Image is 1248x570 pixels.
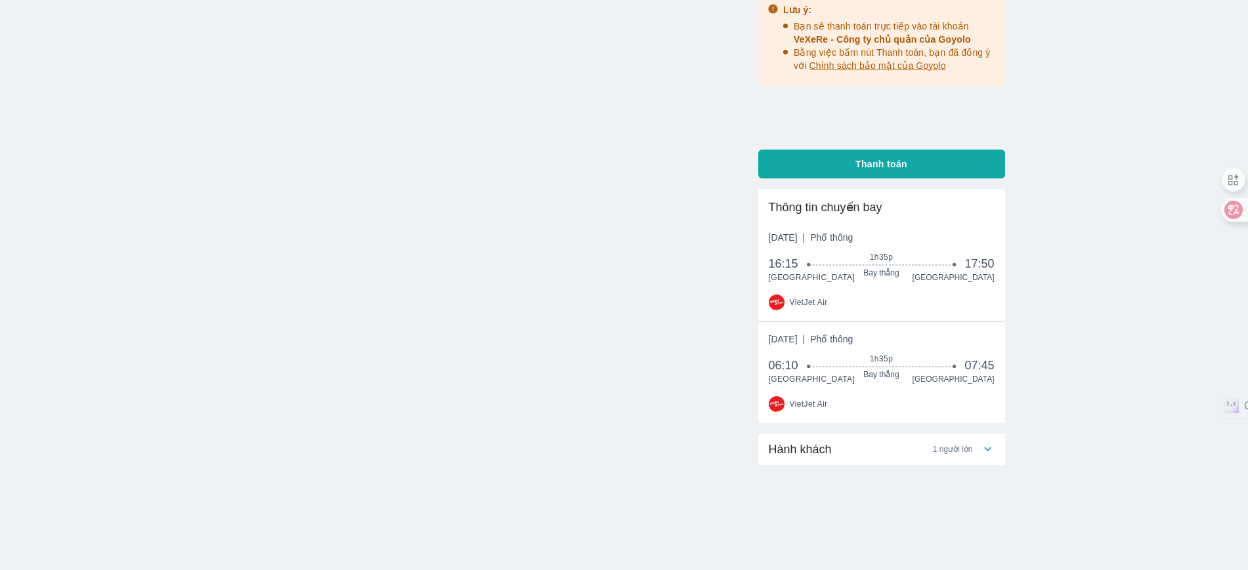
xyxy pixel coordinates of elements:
[855,157,907,171] span: Thanh toán
[794,21,971,45] span: Bạn sẽ thanh toán trực tiếp vào tài khoản
[769,231,853,244] span: [DATE]
[810,334,853,344] span: Phổ thông
[809,252,954,262] span: 1h35p
[809,268,954,278] span: Bay thẳng
[964,357,994,373] span: 07:45
[769,357,809,373] span: 06:10
[769,199,995,215] div: Thông tin chuyến bay
[794,34,971,45] span: VeXeRe - Công ty chủ quản của Goyolo
[790,297,828,308] span: VietJet Air
[783,3,996,16] div: Lưu ý:
[809,354,954,364] span: 1h35p
[790,399,828,409] span: VietJet Air
[758,434,1005,465] div: Hành khách1 người lớn
[803,334,806,344] span: |
[769,441,832,457] span: Hành khách
[809,369,954,380] span: Bay thẳng
[810,232,853,243] span: Phổ thông
[769,256,809,272] span: 16:15
[809,60,946,71] span: Chính sách bảo mật của Goyolo
[933,444,973,455] span: 1 người lớn
[794,46,996,72] p: Bằng việc bấm nút Thanh toán, bạn đã đồng ý với
[769,333,853,346] span: [DATE]
[758,150,1005,178] button: Thanh toán
[964,256,994,272] span: 17:50
[803,232,806,243] span: |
